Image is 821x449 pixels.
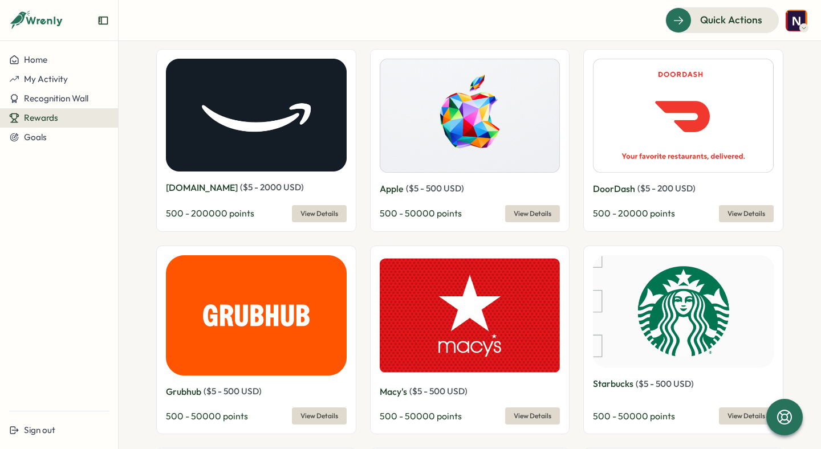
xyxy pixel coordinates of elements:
[593,377,633,391] p: Starbucks
[24,132,47,142] span: Goals
[24,424,55,435] span: Sign out
[97,15,109,26] button: Expand sidebar
[665,7,779,32] button: Quick Actions
[380,255,560,375] img: Macy's
[409,386,468,397] span: ( $ 5 - 500 USD )
[24,54,47,65] span: Home
[514,206,551,222] span: View Details
[505,205,560,222] button: View Details
[292,407,347,424] button: View Details
[24,74,68,84] span: My Activity
[240,182,304,193] span: ( $ 5 - 2000 USD )
[166,181,238,195] p: [DOMAIN_NAME]
[380,410,462,422] span: 500 - 50000 points
[786,10,807,31] img: Nick Norena
[593,182,635,196] p: DoorDash
[24,112,58,123] span: Rewards
[292,205,347,222] button: View Details
[166,385,201,399] p: Grubhub
[505,407,560,424] button: View Details
[727,206,765,222] span: View Details
[593,207,675,219] span: 500 - 20000 points
[593,410,675,422] span: 500 - 50000 points
[380,59,560,173] img: Apple
[380,182,404,196] p: Apple
[719,407,774,424] button: View Details
[166,410,248,422] span: 500 - 50000 points
[514,408,551,424] span: View Details
[300,206,338,222] span: View Details
[380,385,407,399] p: Macy's
[166,255,347,375] img: Grubhub
[166,59,347,172] img: Amazon.com
[593,255,774,368] img: Starbucks
[636,378,694,389] span: ( $ 5 - 500 USD )
[300,408,338,424] span: View Details
[593,59,774,173] img: DoorDash
[719,205,774,222] button: View Details
[637,183,696,194] span: ( $ 5 - 200 USD )
[24,93,88,104] span: Recognition Wall
[380,207,462,219] span: 500 - 50000 points
[700,13,762,27] span: Quick Actions
[166,207,254,219] span: 500 - 200000 points
[727,408,765,424] span: View Details
[204,386,262,397] span: ( $ 5 - 500 USD )
[406,183,464,194] span: ( $ 5 - 500 USD )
